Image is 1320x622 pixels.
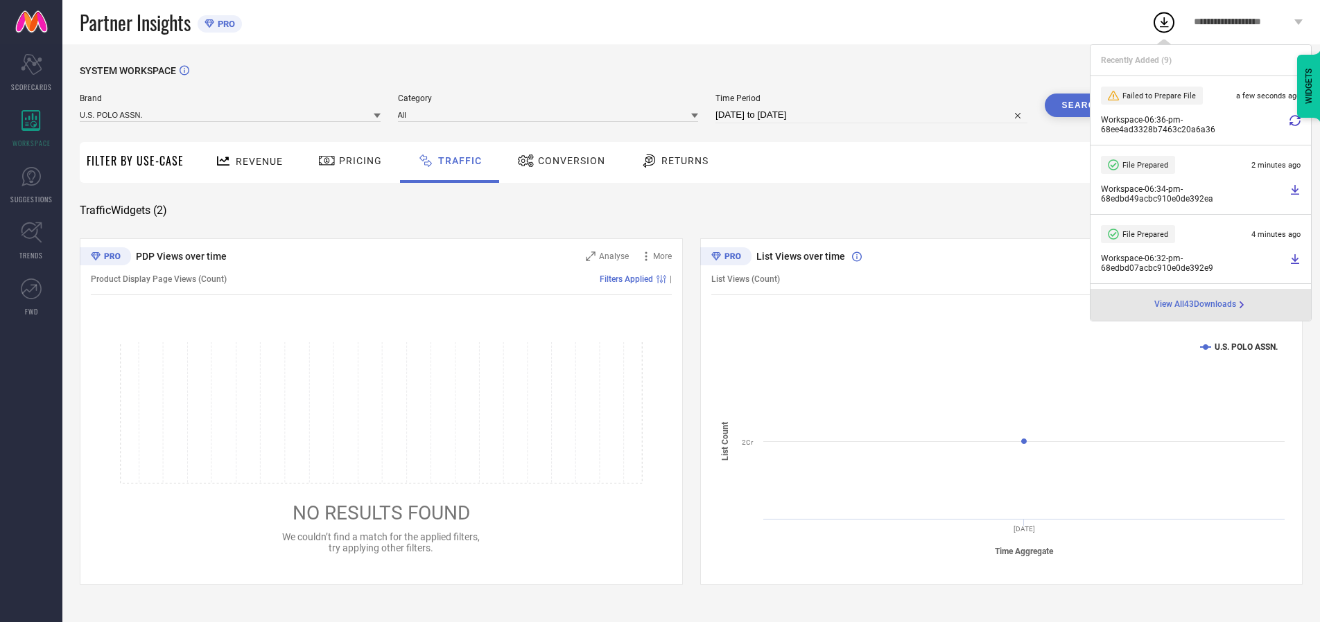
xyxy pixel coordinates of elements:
svg: Zoom [586,251,596,261]
text: [DATE] [1014,525,1035,533]
span: Conversion [538,155,605,166]
div: Open download page [1154,299,1247,310]
tspan: Time Aggregate [995,547,1054,556]
a: Download [1289,254,1301,273]
span: File Prepared [1122,161,1168,170]
span: Filters Applied [600,274,653,284]
span: Product Display Page Views (Count) [91,274,227,284]
span: Workspace - 06:34-pm - 68edbd49acbc910e0de392ea [1101,184,1286,204]
span: View All 43 Downloads [1154,299,1236,310]
span: PRO [214,19,235,29]
span: Failed to Prepare File [1122,91,1196,100]
span: Filter By Use-Case [87,152,184,169]
span: File Prepared [1122,230,1168,239]
div: Premium [80,247,131,268]
span: Partner Insights [80,8,191,37]
span: 2 minutes ago [1251,161,1301,170]
a: Download [1289,184,1301,204]
span: NO RESULTS FOUND [293,501,470,524]
span: Revenue [236,156,283,167]
span: TRENDS [19,250,43,260]
span: Traffic Widgets ( 2 ) [80,204,167,217]
span: a few seconds ago [1236,91,1301,100]
span: List Views (Count) [711,274,780,284]
span: More [653,251,672,261]
span: WORKSPACE [12,138,51,148]
span: List Views over time [756,251,845,262]
span: Workspace - 06:32-pm - 68edbd07acbc910e0de392e9 [1101,254,1286,273]
div: Open download list [1152,10,1176,35]
input: Select time period [715,107,1027,123]
span: 4 minutes ago [1251,230,1301,239]
span: FWD [25,306,38,317]
text: 2Cr [742,438,754,446]
span: Recently Added ( 9 ) [1101,55,1172,65]
span: Pricing [339,155,382,166]
span: Time Period [715,94,1027,103]
span: We couldn’t find a match for the applied filters, try applying other filters. [282,531,480,553]
text: U.S. POLO ASSN. [1215,342,1278,352]
span: Analyse [599,251,629,261]
span: Returns [661,155,709,166]
span: Workspace - 06:36-pm - 68ee4ad3328b7463c20a6a36 [1101,115,1286,134]
span: SUGGESTIONS [10,194,53,204]
span: | [670,274,672,284]
span: SCORECARDS [11,82,52,92]
div: Retry [1289,115,1301,134]
span: Brand [80,94,381,103]
span: PDP Views over time [136,251,227,262]
span: SYSTEM WORKSPACE [80,65,176,76]
span: Traffic [438,155,482,166]
a: View All43Downloads [1154,299,1247,310]
div: Premium [700,247,752,268]
button: Search [1045,94,1120,117]
span: Category [398,94,699,103]
tspan: List Count [720,422,730,461]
